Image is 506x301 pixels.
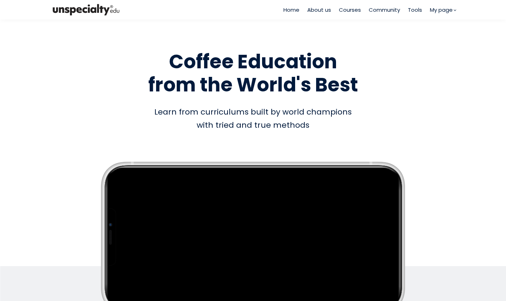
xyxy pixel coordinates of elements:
img: bc390a18feecddb333977e298b3a00a1.png [50,2,122,17]
h1: Coffee Education from the World's Best [50,50,456,96]
a: Home [283,6,299,14]
a: About us [307,6,331,14]
a: Courses [339,6,361,14]
div: Learn from curriculums built by world champions with tried and true methods [50,105,456,132]
span: My page [430,6,453,14]
a: Tools [408,6,422,14]
a: My page [430,6,456,14]
a: Community [369,6,400,14]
